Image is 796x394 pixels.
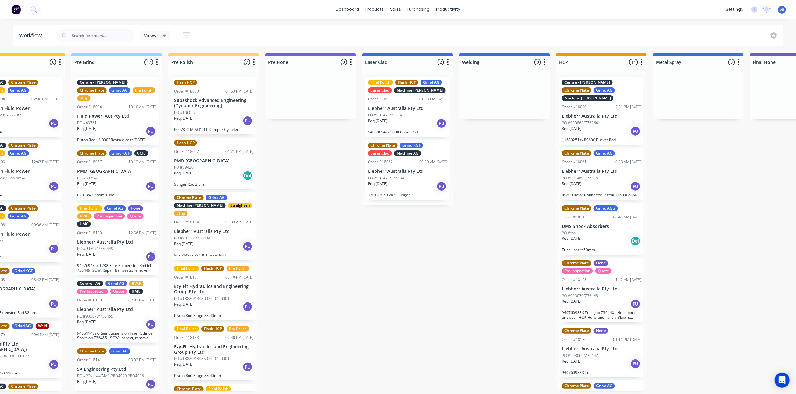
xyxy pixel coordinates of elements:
[77,281,103,286] div: Centre - AG
[49,299,59,309] div: PU
[630,181,641,191] div: PU
[174,115,194,121] p: Req. [DATE]
[630,299,641,309] div: PU
[77,313,113,319] p: PO #903077/736455
[146,319,156,329] div: PU
[77,138,156,142] p: Piston Rod - 3.000" Revised cost [DATE]
[174,344,253,355] p: Ezy-Fit Hydraulics and Engineering Group Pty Ltd
[174,266,199,271] div: Final Polish
[174,326,199,332] div: Final Polish
[400,143,423,148] div: Grind KGF
[172,263,256,320] div: Final PolishFlash HCPPre PolishOrder #1815102:10 PM [DATE]Ezy-Fit Hydraulics and Engineering Grou...
[227,326,249,332] div: Pre Polish
[562,358,581,364] p: Req. [DATE]
[172,324,256,381] div: Final PolishFlash HCPPre PolishOrder #1815302:40 PM [DATE]Ezy-Fit Hydraulics and Engineering Grou...
[559,77,644,145] div: Centre - [PERSON_NAME]Chrome PlateGrind AGMachine [PERSON_NAME]Order #1802012:51 PM [DATE]Liebher...
[174,253,253,257] p: 9626449sx R9400 Bucket Rod
[225,149,253,155] div: 01:21 PM [DATE]
[146,379,156,389] div: PU
[562,236,581,241] p: Req. [DATE]
[77,367,156,372] p: SA Engineering Pty Ltd
[8,205,38,211] div: Chrome Plate
[77,357,102,363] div: Order #18141
[49,244,59,254] div: PU
[174,165,194,170] p: PO #59420
[77,80,128,85] div: Centre - [PERSON_NAME]
[172,77,256,134] div: Flash HCPOrder #1803301:53 PM [DATE]Supashock Advanced Engineering - (Dynamic Engineering)PO #106...
[174,313,253,318] p: Piston Rod Stage 88.40mm
[562,150,591,156] div: Chrome Plate
[109,87,130,93] div: Grind AG
[387,5,404,14] div: sales
[109,348,130,354] div: Grind AG
[228,203,252,208] div: Straighten
[77,379,97,385] p: Req. [DATE]
[8,143,38,148] div: Chrome Plate
[562,193,641,197] p: R9800 Rotor Connector Piston 11600088SX
[94,213,125,219] div: Pre Inspection
[368,175,404,181] p: PO #901473/736334
[174,356,229,362] p: PO #18820/14085-002-01-0001
[243,241,253,251] div: PU
[333,5,362,14] a: dashboard
[8,213,29,219] div: Grind AG
[562,114,641,119] p: Liebherr Australia Pty Ltd
[630,126,641,136] div: PU
[174,195,204,200] div: Chrome Plate
[174,170,194,176] p: Req. [DATE]
[206,386,231,392] div: Final Polish
[172,138,256,189] div: Flash HCPOrder #1809701:21 PM [DATE]PMD [GEOGRAPHIC_DATA]PO #59420Req.[DATE]DelStinger Rod 2.5m
[127,213,144,219] div: Quote
[562,120,598,126] p: PO #900863/736264
[562,95,613,101] div: Machine [PERSON_NAME]
[128,205,143,211] div: Hone
[128,230,156,236] div: 12:56 PM [DATE]
[36,323,49,329] div: Weld
[77,175,97,181] p: PO #59394
[128,104,156,110] div: 10:10 AM [DATE]
[31,96,59,102] div: 02:00 PM [DATE]
[562,247,641,252] p: Tube, Insert 50mm
[368,118,387,124] p: Req. [DATE]
[174,219,199,225] div: Order #18104
[227,266,249,271] div: Pre Polish
[75,77,159,145] div: Centre - [PERSON_NAME]Chrome PlateGrind AGPre PolishStripOrder #1803410:10 AM [DATE]Fluid Power (...
[75,278,159,343] div: Centre - AGGrind AGHVAFPre InspectionQuoteUMCOrder #1813302:32 PM [DATE]Liebherr Australia Pty Lt...
[630,236,641,246] div: Del
[128,357,156,363] div: 03:02 PM [DATE]
[174,127,253,132] p: P0078-C-M-SO1-11 Damper Cylinder
[562,370,641,375] p: 94076093SX Tube
[562,205,591,211] div: Chrome Plate
[174,229,253,234] p: Liebherr Australia Pty Ltd
[562,293,598,299] p: PO #903070/736448
[559,148,644,200] div: Chrome PlateGrind AGOrder #1806110:33 AM [DATE]Liebherr Australia Pty LtdPO #901469/736318Req.[DA...
[362,5,387,14] div: products
[77,319,97,325] p: Req. [DATE]
[129,289,143,294] div: UMC
[174,241,194,247] p: Req. [DATE]
[630,359,641,369] div: PU
[77,114,156,119] p: Fluid Power (AU) Pty Ltd
[562,169,641,174] p: Liebherr Australia Pty Ltd
[613,104,641,110] div: 12:51 PM [DATE]
[613,159,641,165] div: 10:33 AM [DATE]
[104,205,126,211] div: Grind AG
[174,386,204,392] div: Chrome Plate
[12,268,35,274] div: Grind KGF
[172,192,256,260] div: Chrome PlateGrind AGMachine [PERSON_NAME]StraightenStripOrder #1810409:03 AM [DATE]Liebherr Austr...
[394,87,446,93] div: Machine [PERSON_NAME]
[562,277,587,283] div: Order #18128
[201,326,224,332] div: Flash HCP
[559,203,644,255] div: Chrome PlateGrind AGGOrder #1811308:41 AM [DATE]DMS Shock AbsorbersPO #tbaReq.[DATE]DelTube, Inse...
[77,104,102,110] div: Order #18034
[77,246,113,251] p: PO #903071/736449
[562,104,587,110] div: Order #18020
[174,362,194,367] p: Req. [DATE]
[109,150,132,156] div: Grind KGF
[421,80,442,85] div: Grind AG
[201,266,224,271] div: Flash HCP
[128,297,156,303] div: 02:32 PM [DATE]
[595,268,612,274] div: Quote
[368,150,392,156] div: Laser Clad
[562,126,581,132] p: Req. [DATE]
